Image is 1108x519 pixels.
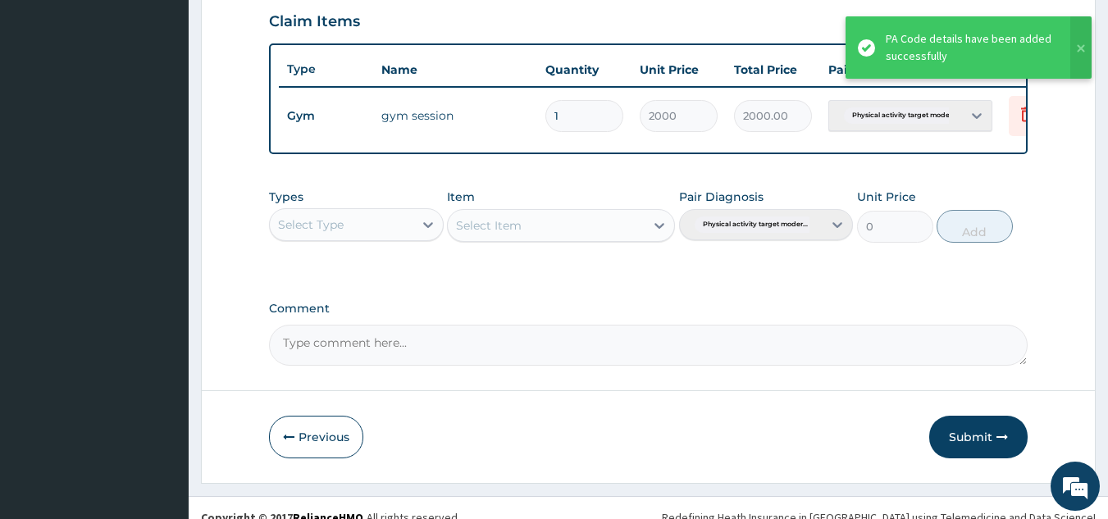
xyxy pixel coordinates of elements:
th: Name [373,53,537,86]
label: Types [269,190,303,204]
button: Add [937,210,1013,243]
button: Previous [269,416,363,458]
label: Unit Price [857,189,916,205]
td: gym session [373,99,537,132]
label: Item [447,189,475,205]
div: Minimize live chat window [269,8,308,48]
span: We're online! [95,155,226,321]
th: Type [279,54,373,84]
textarea: Type your message and hit 'Enter' [8,345,312,403]
div: Chat with us now [85,92,276,113]
th: Pair Diagnosis [820,53,1001,86]
th: Total Price [726,53,820,86]
label: Comment [269,302,1028,316]
button: Submit [929,416,1028,458]
td: Gym [279,101,373,131]
img: d_794563401_company_1708531726252_794563401 [30,82,66,123]
div: Select Type [278,216,344,233]
h3: Claim Items [269,13,360,31]
th: Quantity [537,53,632,86]
div: PA Code details have been added successfully [886,30,1055,65]
label: Pair Diagnosis [679,189,764,205]
th: Unit Price [632,53,726,86]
